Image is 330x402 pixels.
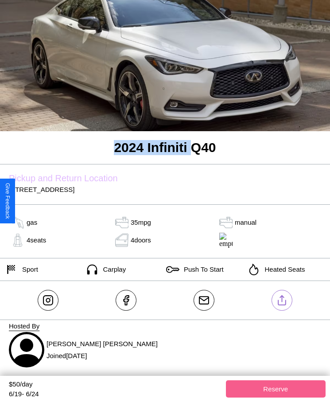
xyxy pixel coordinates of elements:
p: manual [235,216,256,228]
p: Heated Seats [260,263,305,275]
img: empty [217,233,235,248]
label: Pickup and Return Location [9,173,321,183]
p: 35 mpg [131,216,151,228]
p: [PERSON_NAME] [PERSON_NAME] [47,338,158,350]
img: gas [9,216,27,229]
div: Give Feedback [4,183,11,219]
img: gas [9,234,27,247]
p: [STREET_ADDRESS] [9,183,321,195]
div: $ 50 /day [9,380,221,390]
p: Carplay [99,263,126,275]
p: Sport [18,263,38,275]
p: 4 seats [27,234,46,246]
img: tank [113,216,131,229]
p: Push To Start [179,263,224,275]
p: Joined [DATE] [47,350,158,362]
div: 6 / 19 - 6 / 24 [9,390,221,398]
p: gas [27,216,37,228]
img: gas [217,216,235,229]
button: Reserve [226,380,326,398]
p: 4 doors [131,234,151,246]
p: Hosted By [9,320,321,332]
img: door [113,234,131,247]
